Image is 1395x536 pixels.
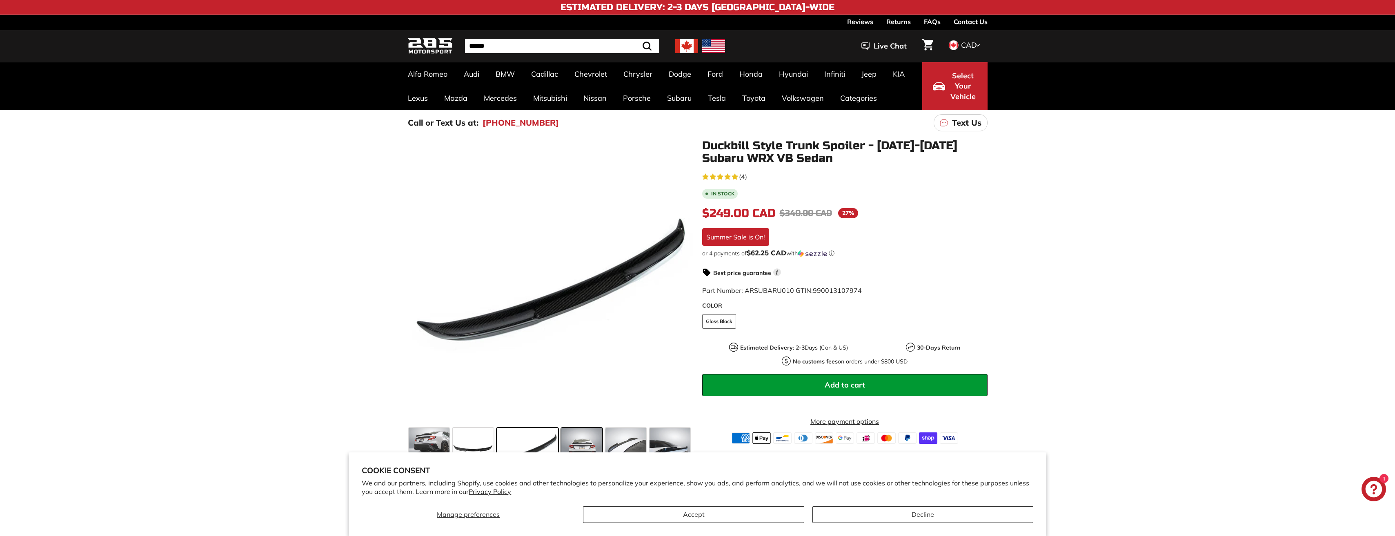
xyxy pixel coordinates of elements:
a: Tesla [700,86,734,110]
button: Decline [812,506,1033,523]
a: Text Us [934,114,988,131]
h1: Duckbill Style Trunk Spoiler - [DATE]-[DATE] Subaru WRX VB Sedan [702,140,988,165]
b: In stock [711,191,734,196]
a: Toyota [734,86,774,110]
strong: 30-Days Return [917,344,960,351]
a: Chevrolet [566,62,615,86]
button: Manage preferences [362,506,575,523]
a: Mercedes [476,86,525,110]
a: Hyundai [771,62,816,86]
a: Alfa Romeo [400,62,456,86]
a: Infiniti [816,62,853,86]
span: Manage preferences [437,510,500,518]
div: Summer Sale is On! [702,228,769,246]
h2: Cookie consent [362,465,1033,475]
a: Privacy Policy [469,487,511,496]
p: We and our partners, including Shopify, use cookies and other technologies to personalize your ex... [362,479,1033,496]
inbox-online-store-chat: Shopify online store chat [1359,477,1388,503]
span: $249.00 CAD [702,206,776,220]
button: Select Your Vehicle [922,62,988,110]
a: FAQs [924,15,941,29]
a: KIA [885,62,913,86]
a: Lexus [400,86,436,110]
a: Ford [699,62,731,86]
h4: Estimated Delivery: 2-3 Days [GEOGRAPHIC_DATA]-Wide [561,2,834,12]
p: on orders under $800 USD [793,357,908,366]
span: 990013107974 [813,286,862,295]
img: apple_pay [752,432,771,444]
span: Add to cart [825,380,865,390]
span: Select Your Vehicle [949,71,977,102]
a: Subaru [659,86,700,110]
a: Chrysler [615,62,661,86]
img: diners_club [794,432,812,444]
span: $62.25 CAD [747,248,786,257]
a: Mazda [436,86,476,110]
a: Categories [832,86,885,110]
a: Jeep [853,62,885,86]
strong: Best price guarantee [713,269,771,277]
span: 27% [838,208,858,218]
img: paypal [898,432,917,444]
img: bancontact [773,432,792,444]
a: 5.0 rating (4 votes) [702,171,988,182]
img: discover [815,432,833,444]
span: Part Number: ARSUBARU010 GTIN: [702,286,862,295]
img: shopify_pay [919,432,937,444]
a: Porsche [615,86,659,110]
label: COLOR [702,301,988,310]
p: Call or Text Us at: [408,117,478,129]
div: or 4 payments of with [702,249,988,257]
span: i [773,268,781,276]
a: Mitsubishi [525,86,575,110]
button: Live Chat [851,36,917,56]
img: google_pay [836,432,854,444]
a: Reviews [847,15,873,29]
a: Cadillac [523,62,566,86]
img: Sezzle [798,250,827,257]
span: (4) [739,172,747,182]
a: Returns [886,15,911,29]
a: Contact Us [954,15,988,29]
span: $340.00 CAD [780,208,832,218]
input: Search [465,39,659,53]
button: Add to cart [702,374,988,396]
strong: Estimated Delivery: 2-3 [740,344,805,351]
img: Logo_285_Motorsport_areodynamics_components [408,37,453,56]
strong: No customs fees [793,358,838,365]
img: american_express [732,432,750,444]
a: Audi [456,62,487,86]
a: [PHONE_NUMBER] [483,117,559,129]
a: Nissan [575,86,615,110]
p: Text Us [952,117,981,129]
p: Days (Can & US) [740,343,848,352]
a: Dodge [661,62,699,86]
a: More payment options [702,416,988,426]
img: ideal [857,432,875,444]
a: Honda [731,62,771,86]
span: CAD [961,40,977,50]
div: or 4 payments of$62.25 CADwithSezzle Click to learn more about Sezzle [702,249,988,257]
img: master [877,432,896,444]
img: visa [940,432,958,444]
button: Accept [583,506,804,523]
a: Cart [917,32,938,60]
a: BMW [487,62,523,86]
a: Volkswagen [774,86,832,110]
span: Live Chat [874,41,907,51]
